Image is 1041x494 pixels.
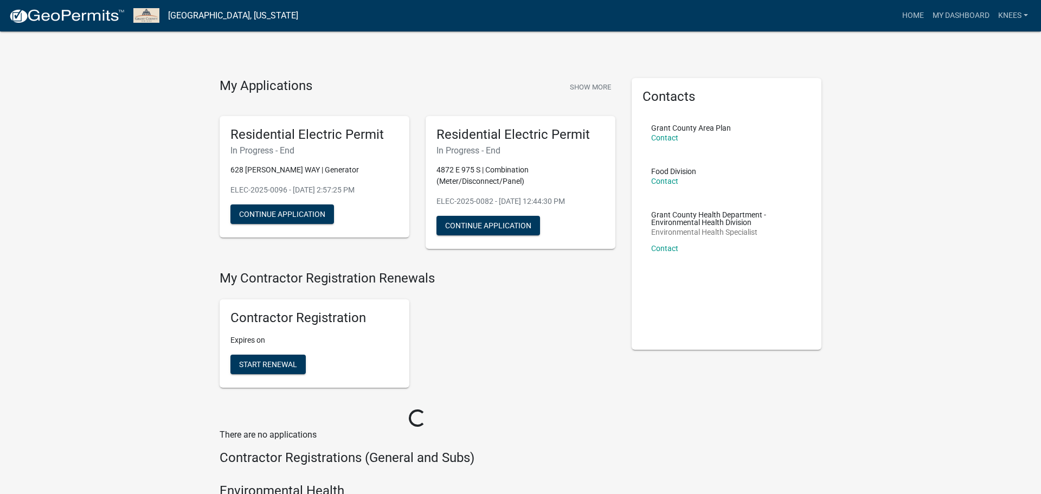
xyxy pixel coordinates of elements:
h5: Contacts [642,89,811,105]
p: ELEC-2025-0096 - [DATE] 2:57:25 PM [230,184,399,196]
h4: Contractor Registrations (General and Subs) [220,450,615,466]
p: 628 [PERSON_NAME] WAY | Generator [230,164,399,176]
a: Knees [994,5,1032,26]
button: Start Renewal [230,355,306,374]
a: Contact [651,244,678,253]
p: ELEC-2025-0082 - [DATE] 12:44:30 PM [436,196,605,207]
img: Grant County, Indiana [133,8,159,23]
h4: My Contractor Registration Renewals [220,271,615,286]
a: Contact [651,177,678,185]
h4: My Applications [220,78,312,94]
h5: Contractor Registration [230,310,399,326]
button: Continue Application [436,216,540,235]
button: Continue Application [230,204,334,224]
a: Contact [651,133,678,142]
button: Show More [566,78,615,96]
a: Home [898,5,928,26]
p: Environmental Health Specialist [651,228,802,236]
h5: Residential Electric Permit [230,127,399,143]
p: There are no applications [220,428,615,441]
h6: In Progress - End [436,145,605,156]
p: Food Division [651,168,696,175]
a: My Dashboard [928,5,994,26]
p: 4872 E 975 S | Combination (Meter/Disconnect/Panel) [436,164,605,187]
p: Grant County Area Plan [651,124,731,132]
p: Expires on [230,335,399,346]
h6: In Progress - End [230,145,399,156]
a: [GEOGRAPHIC_DATA], [US_STATE] [168,7,298,25]
wm-registration-list-section: My Contractor Registration Renewals [220,271,615,396]
span: Start Renewal [239,360,297,369]
p: Grant County Health Department - Environmental Health Division [651,211,802,226]
h5: Residential Electric Permit [436,127,605,143]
